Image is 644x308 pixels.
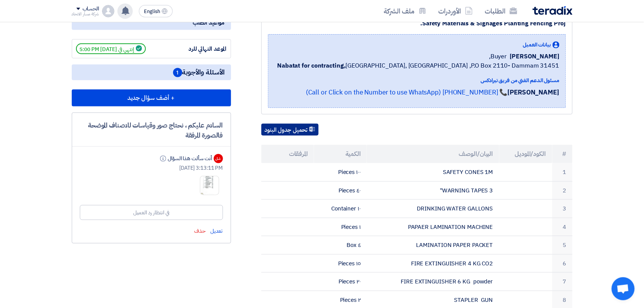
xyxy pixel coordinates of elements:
[102,5,114,17] img: profile_test.png
[261,145,314,163] th: المرفقات
[194,227,206,235] span: حذف
[433,2,479,20] a: الأوردرات
[159,154,212,162] div: أنت سألت هذا السؤال
[367,181,499,200] td: WARNING TAPES 3"
[510,52,560,61] span: [PERSON_NAME]
[314,145,367,163] th: الكمية
[314,273,367,291] td: ٢٠ Pieces
[72,89,231,106] button: + أضف سؤال جديد
[378,2,433,20] a: ملف الشركة
[552,218,573,236] td: 4
[314,163,367,181] td: ١٠٠ Pieces
[72,12,99,16] div: شركة مسار الاتحاد
[367,200,499,218] td: DRINKING WATER GALLONS
[144,9,160,14] span: English
[277,61,346,70] b: Nabatat for contracting,
[80,164,223,172] div: [DATE] 3:13:11 PM
[314,200,367,218] td: ١٠ Container
[552,145,573,163] th: #
[277,76,559,84] div: مسئول الدعم الفني من فريق تيرادكس
[72,15,231,30] div: مواعيد الطلب
[133,209,169,217] div: في انتظار رد العميل
[367,218,499,236] td: PAPAER LAMINATION MACHINE
[367,254,499,273] td: FIRE EXTINGUISHER 4 KG CO2
[552,200,573,218] td: 3
[200,173,219,198] img: _1754482305235.jpg
[139,5,173,17] button: English
[367,236,499,255] td: LAMINATION PAPER PACKET
[173,68,182,77] span: 1
[80,121,223,140] div: السلام عليكم ، نحتاج صور وقياسات للاصناف الموضحة فالصورة المرفقة
[214,154,223,163] div: شل
[314,254,367,273] td: ١٥ Pieces
[314,218,367,236] td: ١ Pieces
[261,124,319,136] button: تحميل جدول البنود
[76,43,146,54] span: إنتهي في [DATE] 5:00 PM
[268,19,566,28] div: Safety Materials & Signages Planting Fencing Proj.
[552,181,573,200] td: 2
[83,6,99,12] div: الحساب
[552,163,573,181] td: 1
[552,254,573,273] td: 6
[314,236,367,255] td: ٤ Box
[367,163,499,181] td: SAFETY CONES 1M
[169,45,227,53] div: الموعد النهائي للرد
[367,273,499,291] td: FIRE EXTINGUISHER 6 KG powder
[552,236,573,255] td: 5
[314,181,367,200] td: ٤٠ Pieces
[489,52,507,61] span: Buyer,
[612,277,635,300] div: دردشة مفتوحة
[533,6,573,15] img: Teradix logo
[508,88,560,97] strong: [PERSON_NAME]
[523,41,551,49] span: بيانات العميل
[499,145,552,163] th: الكود/الموديل
[306,88,508,97] a: 📞 [PHONE_NUMBER] (Call or Click on the Number to use WhatsApp)
[367,145,499,163] th: البيان/الوصف
[552,273,573,291] td: 7
[210,227,223,235] span: تعديل
[277,61,559,70] span: [GEOGRAPHIC_DATA], [GEOGRAPHIC_DATA] ,P.O Box 2110- Dammam 31451
[173,68,225,77] span: الأسئلة والأجوبة
[479,2,523,20] a: الطلبات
